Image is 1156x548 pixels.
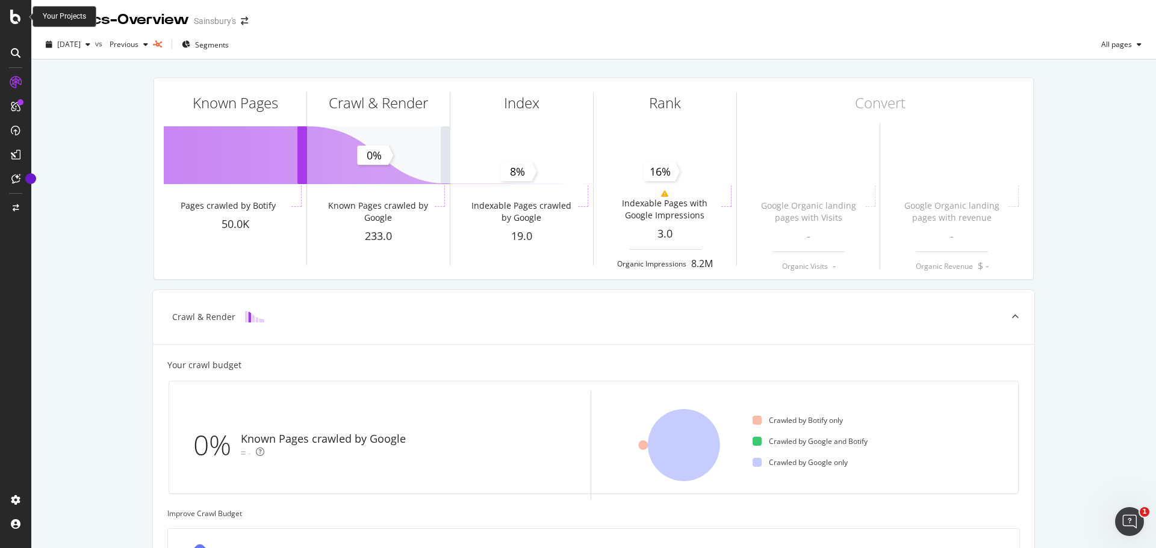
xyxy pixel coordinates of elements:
[649,93,681,113] div: Rank
[248,447,251,459] div: -
[307,229,450,244] div: 233.0
[167,508,1020,519] div: Improve Crawl Budget
[691,257,713,271] div: 8.2M
[450,229,593,244] div: 19.0
[1096,35,1146,54] button: All pages
[172,311,235,323] div: Crawl & Render
[193,425,241,465] div: 0%
[753,457,848,467] div: Crawled by Google only
[753,436,868,446] div: Crawled by Google and Botify
[329,93,428,113] div: Crawl & Render
[95,38,105,49] span: vs
[1096,39,1132,49] span: All pages
[105,35,153,54] button: Previous
[193,93,278,113] div: Known Pages
[1115,507,1144,536] iframe: Intercom live chat
[324,200,432,224] div: Known Pages crawled by Google
[105,39,138,49] span: Previous
[467,200,575,224] div: Indexable Pages crawled by Google
[41,35,95,54] button: [DATE]
[245,311,264,322] img: block-icon
[753,415,843,425] div: Crawled by Botify only
[43,11,86,22] div: Your Projects
[611,197,718,221] div: Indexable Pages with Google Impressions
[25,173,36,184] div: Tooltip anchor
[57,39,81,49] span: 2025 Oct. 6th
[181,200,276,212] div: Pages crawled by Botify
[194,15,236,27] div: Sainsbury's
[241,451,246,455] img: Equal
[164,217,306,232] div: 50.0K
[241,431,406,447] div: Known Pages crawled by Google
[195,40,229,50] span: Segments
[504,93,539,113] div: Index
[177,35,234,54] button: Segments
[617,259,686,269] div: Organic Impressions
[41,10,189,30] div: Analytics - Overview
[1140,507,1149,517] span: 1
[594,226,736,242] div: 3.0
[241,17,248,25] div: arrow-right-arrow-left
[167,359,241,371] div: Your crawl budget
